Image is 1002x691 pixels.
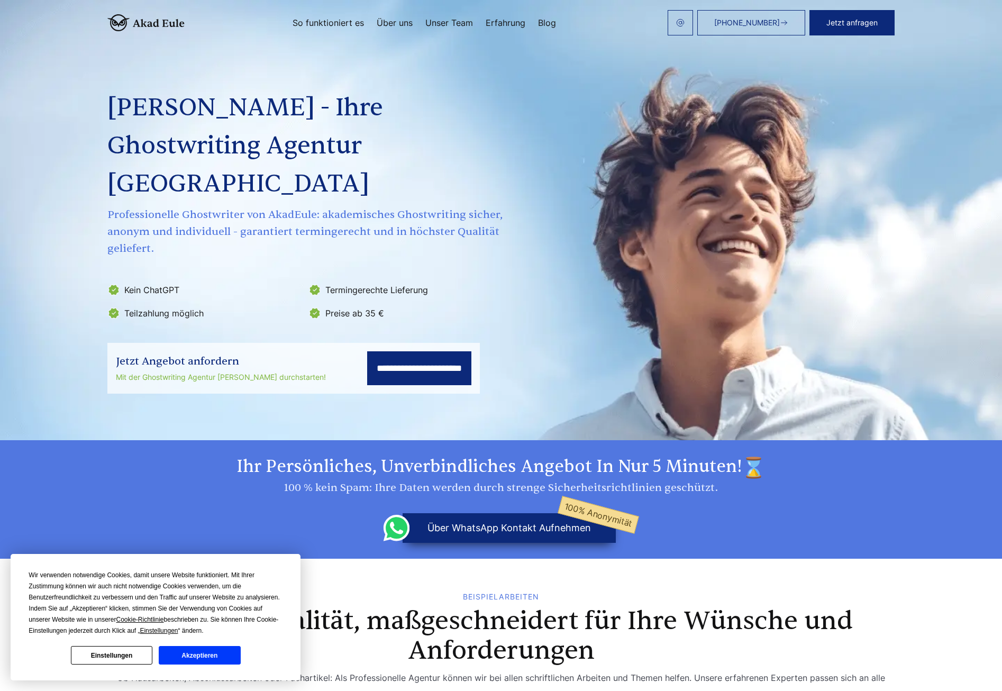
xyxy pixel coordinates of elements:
[107,456,895,479] h2: Ihr persönliches, unverbindliches Angebot in nur 5 Minuten!
[29,570,283,637] div: Wir verwenden notwendige Cookies, damit unsere Website funktioniert. Mit Ihrer Zustimmung können ...
[107,89,505,203] h1: [PERSON_NAME] - Ihre Ghostwriting Agentur [GEOGRAPHIC_DATA]
[11,554,300,680] div: Cookie Consent Prompt
[71,646,152,665] button: Einstellungen
[293,19,364,27] a: So funktioniert es
[159,646,240,665] button: Akzeptieren
[486,19,525,27] a: Erfahrung
[425,19,473,27] a: Unser Team
[107,281,302,298] li: Kein ChatGPT
[116,371,326,384] div: Mit der Ghostwriting Agentur [PERSON_NAME] durchstarten!
[403,513,616,543] button: über WhatsApp Kontakt aufnehmen100% Anonymität
[742,456,766,479] img: time
[308,305,503,322] li: Preise ab 35 €
[116,616,164,623] span: Cookie-Richtlinie
[308,281,503,298] li: Termingerechte Lieferung
[714,19,780,27] span: [PHONE_NUMBER]
[538,19,556,27] a: Blog
[107,593,895,601] div: BEISPIELARBEITEN
[116,353,326,370] div: Jetzt Angebot anfordern
[107,305,302,322] li: Teilzahlung möglich
[107,206,505,257] span: Professionelle Ghostwriter von AkadEule: akademisches Ghostwriting sicher, anonym und individuell...
[107,479,895,496] div: 100 % kein Spam: Ihre Daten werden durch strenge Sicherheitsrichtlinien geschützt.
[697,10,805,35] a: [PHONE_NUMBER]
[377,19,413,27] a: Über uns
[140,627,178,634] span: Einstellungen
[676,19,685,27] img: email
[809,10,895,35] button: Jetzt anfragen
[558,496,639,534] span: 100% Anonymität
[127,606,875,666] h2: Höchste Qualität, maßgeschneidert für Ihre Wünsche und Anforderungen
[107,14,185,31] img: logo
